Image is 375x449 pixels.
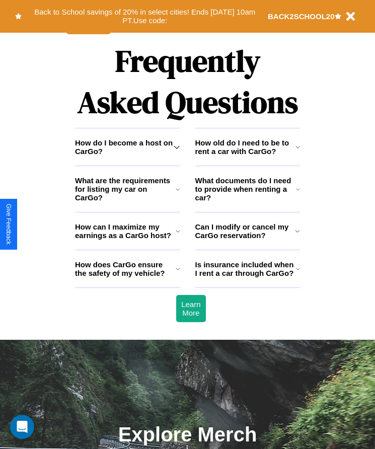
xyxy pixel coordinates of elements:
[22,5,268,28] button: Back to School savings of 20% in select cities! Ends [DATE] 10am PT.Use code:
[75,176,176,202] h3: What are the requirements for listing my car on CarGo?
[5,204,12,245] div: Give Feedback
[10,415,34,439] div: Open Intercom Messenger
[176,295,205,322] button: Learn More
[195,176,296,202] h3: What documents do I need to provide when renting a car?
[195,260,296,277] h3: Is insurance included when I rent a car through CarGo?
[75,260,176,277] h3: How does CarGo ensure the safety of my vehicle?
[268,12,335,21] b: BACK2SCHOOL20
[75,222,176,240] h3: How can I maximize my earnings as a CarGo host?
[195,222,295,240] h3: Can I modify or cancel my CarGo reservation?
[75,138,174,156] h3: How do I become a host on CarGo?
[75,35,300,128] h1: Frequently Asked Questions
[195,138,295,156] h3: How old do I need to be to rent a car with CarGo?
